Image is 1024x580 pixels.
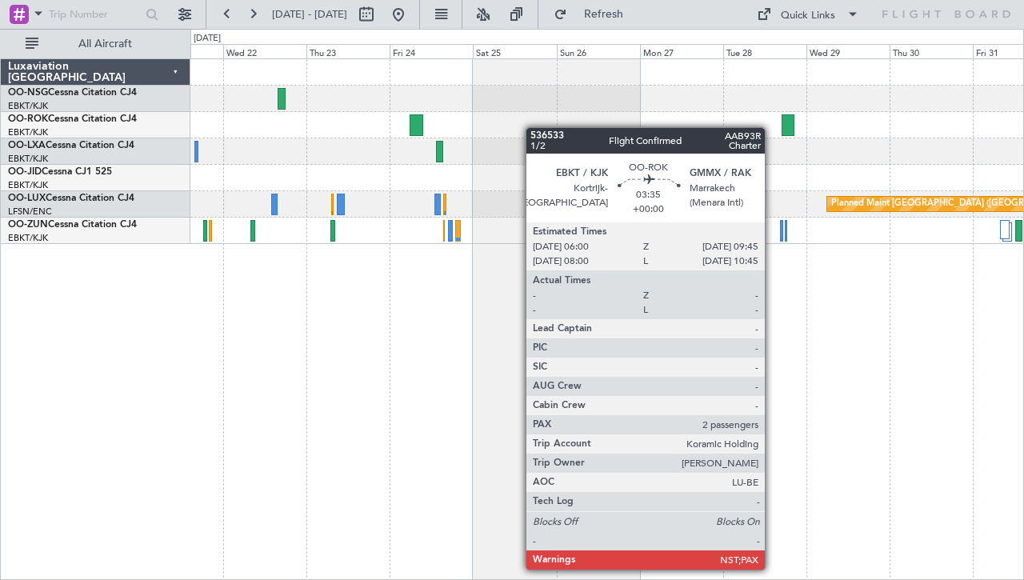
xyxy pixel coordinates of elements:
input: Trip Number [49,2,141,26]
a: OO-NSGCessna Citation CJ4 [8,88,137,98]
div: [DATE] [194,32,221,46]
span: OO-ROK [8,114,48,124]
span: OO-ZUN [8,220,48,230]
div: Quick Links [781,8,835,24]
span: [DATE] - [DATE] [272,7,347,22]
button: All Aircraft [18,31,174,57]
a: OO-ZUNCessna Citation CJ4 [8,220,137,230]
div: Wed 29 [806,44,890,58]
div: Tue 28 [723,44,806,58]
a: EBKT/KJK [8,232,48,244]
div: Fri 24 [390,44,473,58]
a: OO-JIDCessna CJ1 525 [8,167,112,177]
span: OO-JID [8,167,42,177]
a: OO-LXACessna Citation CJ4 [8,141,134,150]
div: Wed 22 [223,44,306,58]
button: Quick Links [749,2,867,27]
div: Sat 25 [473,44,556,58]
a: EBKT/KJK [8,100,48,112]
span: OO-LUX [8,194,46,203]
div: Sun 26 [557,44,640,58]
div: Thu 30 [890,44,973,58]
span: OO-NSG [8,88,48,98]
span: OO-LXA [8,141,46,150]
button: Refresh [546,2,642,27]
a: EBKT/KJK [8,153,48,165]
span: All Aircraft [42,38,169,50]
span: Refresh [570,9,638,20]
a: EBKT/KJK [8,126,48,138]
a: OO-ROKCessna Citation CJ4 [8,114,137,124]
a: EBKT/KJK [8,179,48,191]
div: Thu 23 [306,44,390,58]
div: Mon 27 [640,44,723,58]
a: LFSN/ENC [8,206,52,218]
a: OO-LUXCessna Citation CJ4 [8,194,134,203]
